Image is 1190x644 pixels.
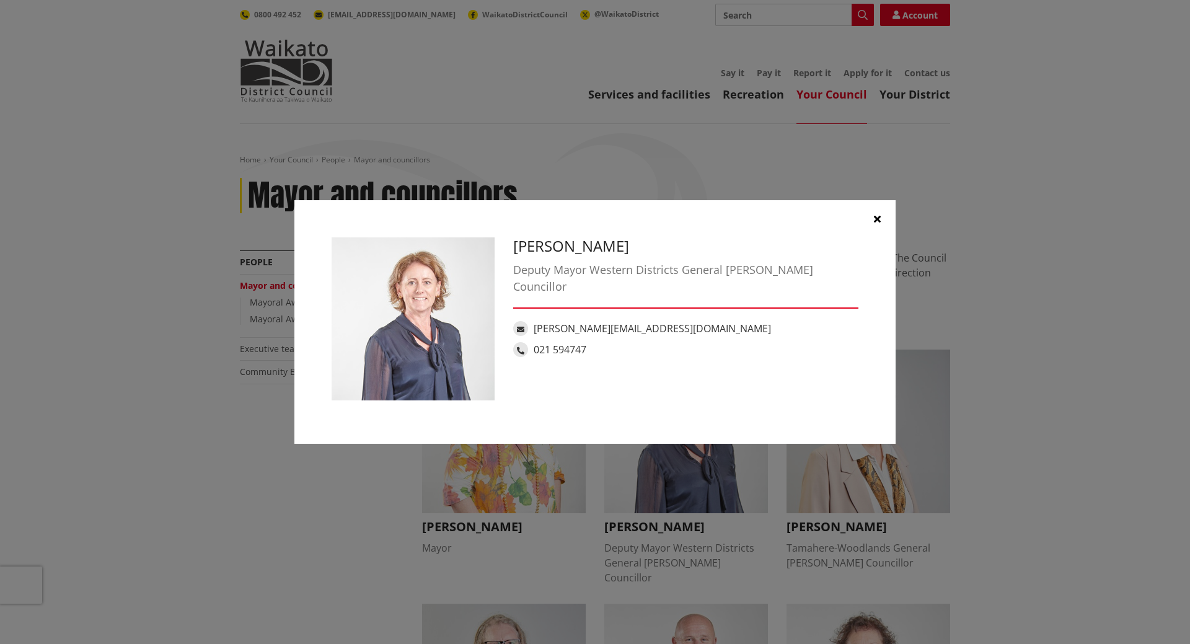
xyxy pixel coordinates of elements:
[1133,592,1178,637] iframe: Messenger Launcher
[534,343,586,356] a: 021 594747
[513,237,858,255] h3: [PERSON_NAME]
[332,237,495,400] img: Carolyn Eyre
[534,322,771,335] a: [PERSON_NAME][EMAIL_ADDRESS][DOMAIN_NAME]
[513,262,858,295] div: Deputy Mayor Western Districts General [PERSON_NAME] Councillor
